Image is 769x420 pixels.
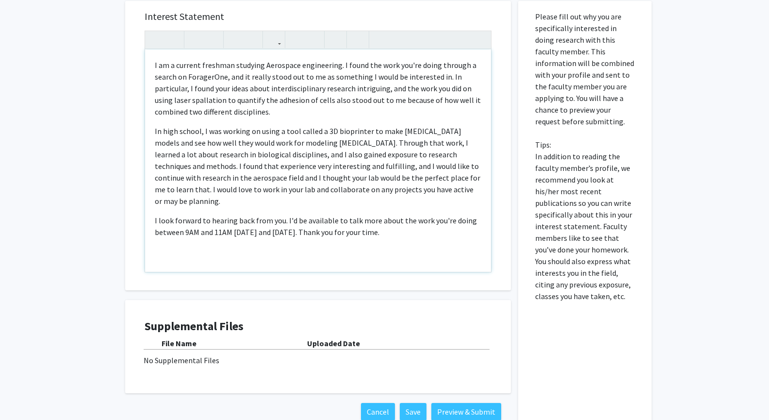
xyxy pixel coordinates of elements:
[164,31,181,48] button: Redo (Ctrl + Y)
[145,11,491,22] h5: Interest Statement
[472,31,489,48] button: Fullscreen
[187,31,204,48] button: Strong (Ctrl + B)
[265,31,282,48] button: Link
[288,31,305,48] button: Unordered list
[226,31,243,48] button: Superscript
[243,31,260,48] button: Subscript
[162,338,196,348] b: File Name
[535,11,635,302] p: Please fill out why you are specifically interested in doing research with this faculty member. T...
[144,354,492,366] div: No Supplemental Files
[147,31,164,48] button: Undo (Ctrl + Z)
[327,31,344,48] button: Remove format
[7,376,41,413] iframe: Chat
[307,338,360,348] b: Uploaded Date
[305,31,322,48] button: Ordered list
[155,215,481,238] p: I look forward to hearing back from you. I'd be available to talk more about the work you're doin...
[204,31,221,48] button: Emphasis (Ctrl + I)
[155,125,481,207] p: In high school, I was working on using a tool called a 3D bioprinter to make [MEDICAL_DATA] model...
[349,31,366,48] button: Insert horizontal rule
[145,50,491,272] div: Note to users with screen readers: Please press Alt+0 or Option+0 to deactivate our accessibility...
[155,59,481,118] p: I am a current freshman studying Aerospace engineering. I found the work you're doing through a s...
[145,319,491,334] h4: Supplemental Files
